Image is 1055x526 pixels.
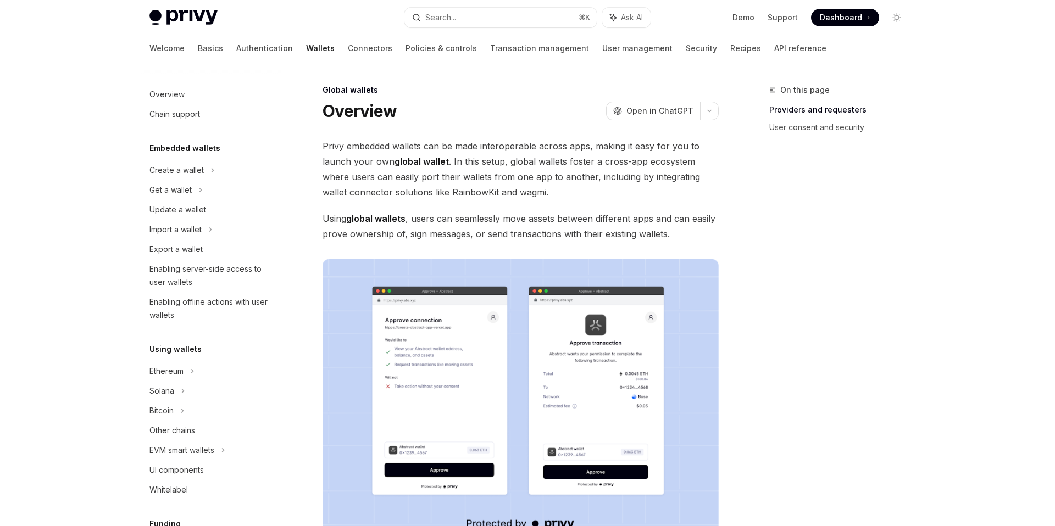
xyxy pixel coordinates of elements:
a: API reference [774,35,826,61]
a: Authentication [236,35,293,61]
button: Open in ChatGPT [606,102,700,120]
strong: global wallet [395,156,449,167]
a: Security [686,35,717,61]
a: Other chains [141,421,281,440]
div: Create a wallet [149,164,204,177]
div: Bitcoin [149,404,174,417]
a: Policies & controls [406,35,477,61]
a: Providers and requesters [769,101,914,119]
a: Wallets [306,35,335,61]
span: Using , users can seamlessly move assets between different apps and can easily prove ownership of... [323,211,719,242]
div: Export a wallet [149,243,203,256]
div: Get a wallet [149,183,192,197]
div: Import a wallet [149,223,202,236]
div: EVM smart wallets [149,444,214,457]
div: Enabling server-side access to user wallets [149,262,275,289]
h5: Using wallets [149,343,202,356]
div: Global wallets [323,85,719,96]
a: Welcome [149,35,185,61]
div: Whitelabel [149,483,188,496]
div: Update a wallet [149,203,206,216]
a: Whitelabel [141,480,281,500]
div: Enabling offline actions with user wallets [149,295,275,322]
span: On this page [780,83,830,97]
a: Connectors [348,35,392,61]
a: User consent and security [769,119,914,136]
div: UI components [149,463,204,477]
div: Solana [149,384,174,398]
a: Overview [141,85,281,104]
button: Ask AI [602,8,651,27]
a: Chain support [141,104,281,124]
div: Chain support [149,108,200,121]
div: Ethereum [149,365,184,378]
a: Export a wallet [141,239,281,259]
a: User management [602,35,673,61]
h1: Overview [323,101,397,121]
a: Demo [732,12,754,23]
a: UI components [141,460,281,480]
button: Search...⌘K [404,8,597,27]
span: Ask AI [621,12,643,23]
span: Open in ChatGPT [626,105,693,116]
a: Recipes [730,35,761,61]
a: Update a wallet [141,200,281,220]
a: Dashboard [811,9,879,26]
span: Privy embedded wallets can be made interoperable across apps, making it easy for you to launch yo... [323,138,719,200]
span: Dashboard [820,12,862,23]
a: Enabling server-side access to user wallets [141,259,281,292]
div: Overview [149,88,185,101]
img: light logo [149,10,218,25]
a: Transaction management [490,35,589,61]
h5: Embedded wallets [149,142,220,155]
a: Support [768,12,798,23]
button: Toggle dark mode [888,9,906,26]
div: Other chains [149,424,195,437]
strong: global wallets [346,213,406,224]
a: Basics [198,35,223,61]
a: Enabling offline actions with user wallets [141,292,281,325]
span: ⌘ K [579,13,590,22]
div: Search... [425,11,456,24]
